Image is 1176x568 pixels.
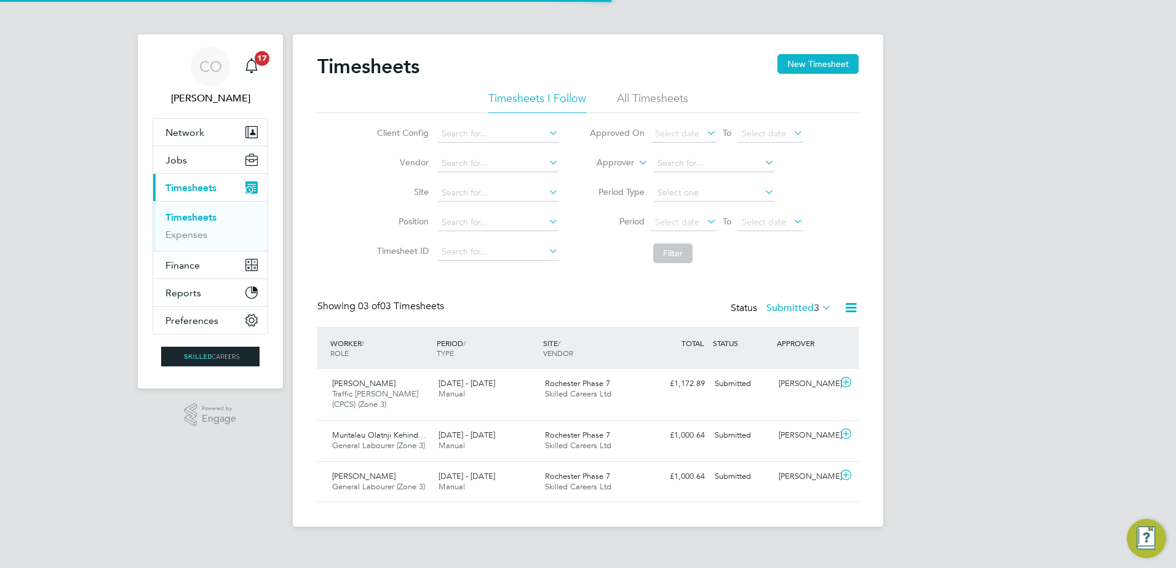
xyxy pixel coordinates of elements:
label: Period [589,216,645,227]
a: Powered byEngage [185,403,237,427]
span: Manual [439,481,465,492]
span: 3 [814,302,819,314]
div: £1,000.64 [646,425,710,446]
button: Finance [153,251,268,278]
a: 17 [239,47,264,86]
div: [PERSON_NAME] [774,374,838,394]
button: Engage Resource Center [1127,519,1166,558]
div: £1,172.89 [646,374,710,394]
span: TYPE [437,348,454,358]
span: 03 Timesheets [358,300,444,312]
label: Approver [579,157,634,169]
button: Jobs [153,146,268,173]
span: Skilled Careers Ltd [545,481,611,492]
div: APPROVER [774,332,838,354]
div: SITE [540,332,646,364]
span: Powered by [202,403,236,414]
span: Craig O'Donovan [153,91,268,106]
span: Skilled Careers Ltd [545,389,611,399]
button: New Timesheet [777,54,859,74]
span: To [719,213,735,229]
button: Network [153,119,268,146]
span: Rochester Phase 7 [545,471,610,481]
button: Preferences [153,307,268,334]
label: Approved On [589,127,645,138]
div: [PERSON_NAME] [774,425,838,446]
div: Showing [317,300,447,313]
span: [PERSON_NAME] [332,471,395,481]
span: Skilled Careers Ltd [545,440,611,451]
input: Search for... [653,155,774,172]
span: Select date [742,216,786,227]
span: Finance [165,259,200,271]
button: Reports [153,279,268,306]
div: STATUS [710,332,774,354]
button: Filter [653,243,693,263]
h2: Timesheets [317,54,419,79]
span: ROLE [330,348,349,358]
input: Search for... [437,125,558,143]
div: Status [731,300,834,317]
label: Site [373,186,429,197]
div: £1,000.64 [646,467,710,487]
span: / [362,338,364,348]
div: Timesheets [153,201,268,251]
span: Rochester Phase 7 [545,430,610,440]
label: Position [373,216,429,227]
input: Select one [653,184,774,202]
span: / [463,338,466,348]
span: VENDOR [543,348,573,358]
label: Timesheet ID [373,245,429,256]
input: Search for... [437,155,558,172]
a: Expenses [165,229,207,240]
span: Reports [165,287,201,299]
div: [PERSON_NAME] [774,467,838,487]
a: Go to home page [153,347,268,366]
span: Select date [655,128,699,139]
span: Preferences [165,315,218,326]
span: Engage [202,414,236,424]
label: Vendor [373,157,429,168]
span: Timesheets [165,182,217,194]
span: To [719,125,735,141]
span: Rochester Phase 7 [545,378,610,389]
div: Submitted [710,374,774,394]
button: Timesheets [153,174,268,201]
span: [PERSON_NAME] [332,378,395,389]
label: Period Type [589,186,645,197]
span: Network [165,127,204,138]
span: [DATE] - [DATE] [439,430,495,440]
div: WORKER [327,332,434,364]
span: Muritalau Olatnji Kehind… [332,430,426,440]
a: CO[PERSON_NAME] [153,47,268,106]
img: skilledcareers-logo-retina.png [161,347,260,366]
span: Jobs [165,154,187,166]
span: General Labourer (Zone 3) [332,481,425,492]
input: Search for... [437,243,558,261]
span: [DATE] - [DATE] [439,471,495,481]
nav: Main navigation [138,34,283,389]
span: [DATE] - [DATE] [439,378,495,389]
input: Search for... [437,184,558,202]
label: Submitted [766,302,832,314]
span: General Labourer (Zone 3) [332,440,425,451]
span: Select date [655,216,699,227]
span: Manual [439,389,465,399]
div: Submitted [710,425,774,446]
label: Client Config [373,127,429,138]
span: Select date [742,128,786,139]
div: Submitted [710,467,774,487]
span: / [558,338,560,348]
div: PERIOD [434,332,540,364]
span: Manual [439,440,465,451]
span: 17 [255,51,269,66]
span: CO [199,58,222,74]
span: Traffic [PERSON_NAME] (CPCS) (Zone 3) [332,389,418,409]
li: Timesheets I Follow [488,91,586,113]
li: All Timesheets [617,91,688,113]
a: Timesheets [165,211,217,223]
span: 03 of [358,300,380,312]
span: TOTAL [681,338,704,348]
input: Search for... [437,214,558,231]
